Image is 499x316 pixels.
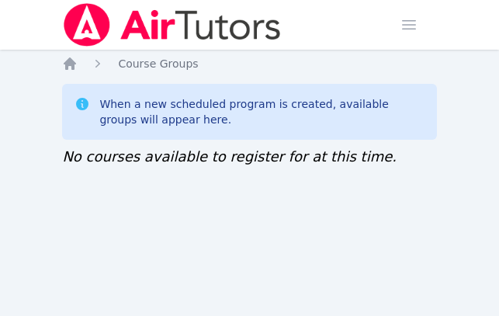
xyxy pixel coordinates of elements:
[118,56,198,71] a: Course Groups
[62,148,397,165] span: No courses available to register for at this time.
[118,57,198,70] span: Course Groups
[62,56,436,71] nav: Breadcrumb
[62,3,282,47] img: Air Tutors
[99,96,424,127] div: When a new scheduled program is created, available groups will appear here.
